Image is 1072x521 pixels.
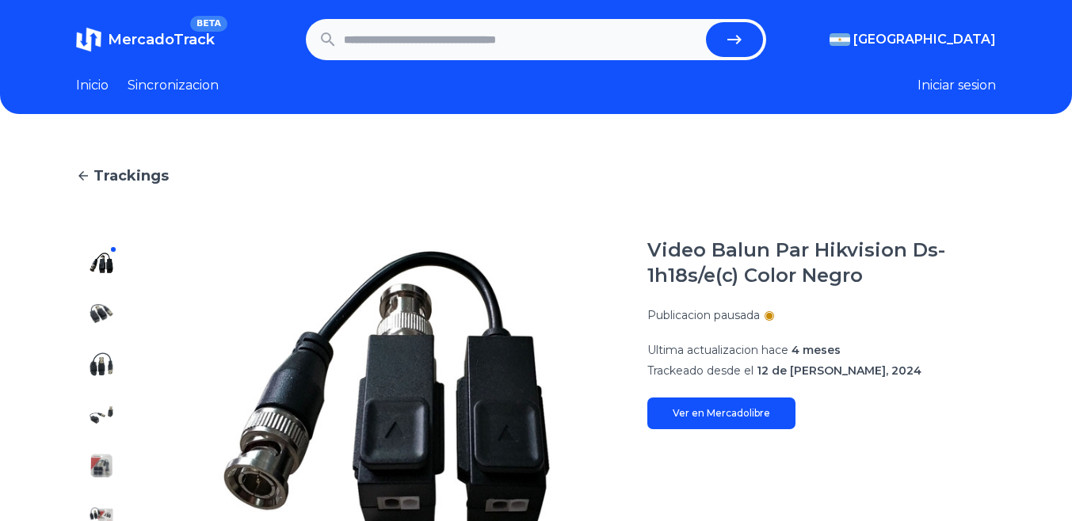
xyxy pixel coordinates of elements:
a: Inicio [76,76,109,95]
a: Ver en Mercadolibre [647,397,795,429]
img: Video Balun Par Hikvision Ds-1h18s/e(c) Color Negro [89,402,114,428]
span: 12 de [PERSON_NAME], 2024 [757,363,921,378]
img: Video Balun Par Hikvision Ds-1h18s/e(c) Color Negro [89,301,114,326]
a: MercadoTrackBETA [76,27,215,52]
h1: Video Balun Par Hikvision Ds-1h18s/e(c) Color Negro [647,238,996,288]
img: Argentina [830,33,850,46]
a: Trackings [76,165,996,187]
button: Iniciar sesion [917,76,996,95]
span: Ultima actualizacion hace [647,343,788,357]
img: MercadoTrack [76,27,101,52]
span: Trackeado desde el [647,363,753,378]
img: Video Balun Par Hikvision Ds-1h18s/e(c) Color Negro [89,453,114,478]
p: Publicacion pausada [647,307,760,323]
button: [GEOGRAPHIC_DATA] [830,30,996,49]
span: BETA [190,16,227,32]
img: Video Balun Par Hikvision Ds-1h18s/e(c) Color Negro [89,352,114,377]
span: MercadoTrack [108,31,215,48]
a: Sincronizacion [128,76,219,95]
span: [GEOGRAPHIC_DATA] [853,30,996,49]
span: 4 meses [792,343,841,357]
span: Trackings [93,165,169,187]
img: Video Balun Par Hikvision Ds-1h18s/e(c) Color Negro [89,250,114,276]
